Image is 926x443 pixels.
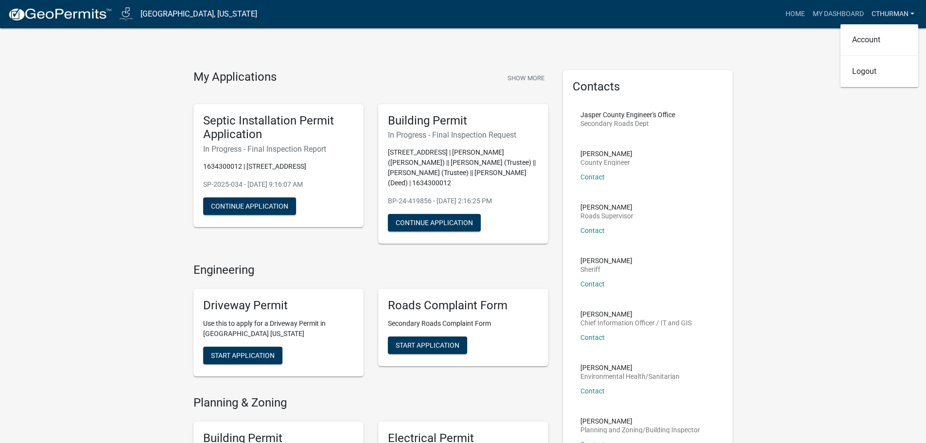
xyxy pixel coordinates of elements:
[388,299,539,313] h5: Roads Complaint Form
[868,5,918,23] a: Cthurman
[580,311,692,318] p: [PERSON_NAME]
[203,144,354,154] h6: In Progress - Final Inspection Report
[840,24,918,87] div: Cthurman
[809,5,868,23] a: My Dashboard
[580,120,675,127] p: Secondary Roads Dept
[840,60,918,83] a: Logout
[388,319,539,329] p: Secondary Roads Complaint Form
[203,114,354,142] h5: Septic Installation Permit Application
[580,150,632,157] p: [PERSON_NAME]
[580,387,605,395] a: Contact
[193,396,548,410] h4: Planning & Zoning
[388,214,481,231] button: Continue Application
[580,257,632,264] p: [PERSON_NAME]
[388,147,539,188] p: [STREET_ADDRESS] | [PERSON_NAME] ([PERSON_NAME]) || [PERSON_NAME] (Trustee) || [PERSON_NAME] (Tru...
[388,130,539,140] h6: In Progress - Final Inspection Request
[580,418,700,425] p: [PERSON_NAME]
[580,280,605,288] a: Contact
[140,6,257,22] a: [GEOGRAPHIC_DATA], [US_STATE]
[580,159,632,166] p: County Engineer
[580,266,632,273] p: Sheriff
[840,28,918,52] a: Account
[580,227,605,234] a: Contact
[120,7,133,20] img: Jasper County, Iowa
[580,204,633,211] p: [PERSON_NAME]
[203,347,282,364] button: Start Application
[193,70,277,85] h4: My Applications
[580,111,675,118] p: Jasper County Engineer's Office
[580,213,633,219] p: Roads Supervisor
[388,114,539,128] h5: Building Permit
[580,319,692,326] p: Chief Information Officer / IT and GIS
[388,196,539,206] p: BP-24-419856 - [DATE] 2:16:25 PM
[580,334,605,341] a: Contact
[396,341,459,349] span: Start Application
[580,364,680,371] p: [PERSON_NAME]
[388,337,467,354] button: Start Application
[203,319,354,339] p: Use this to apply for a Driveway Permit in [GEOGRAPHIC_DATA] [US_STATE]
[203,161,354,172] p: 1634300012 | [STREET_ADDRESS]
[782,5,809,23] a: Home
[580,426,700,433] p: Planning and Zoning/Building Inspector
[580,373,680,380] p: Environmental Health/Sanitarian
[193,263,548,277] h4: Engineering
[580,173,605,181] a: Contact
[203,197,296,215] button: Continue Application
[504,70,548,86] button: Show More
[203,299,354,313] h5: Driveway Permit
[211,352,275,359] span: Start Application
[203,179,354,190] p: SP-2025-034 - [DATE] 9:16:07 AM
[573,80,723,94] h5: Contacts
